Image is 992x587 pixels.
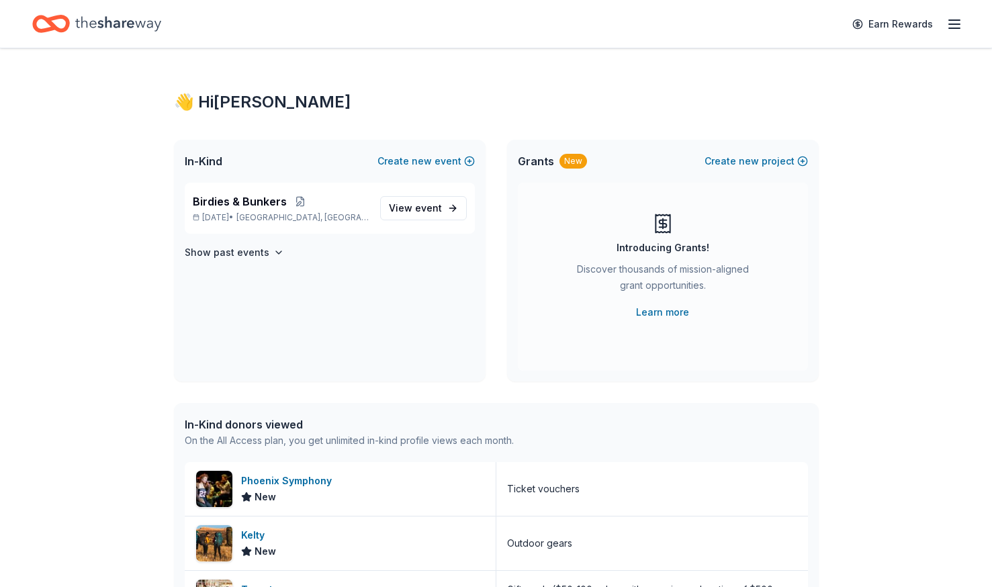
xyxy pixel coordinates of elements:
[507,535,572,551] div: Outdoor gears
[185,433,514,449] div: On the All Access plan, you get unlimited in-kind profile views each month.
[518,153,554,169] span: Grants
[32,8,161,40] a: Home
[196,471,232,507] img: Image for Phoenix Symphony
[255,543,276,559] span: New
[739,153,759,169] span: new
[380,196,467,220] a: View event
[572,261,754,299] div: Discover thousands of mission-aligned grant opportunities.
[412,153,432,169] span: new
[559,154,587,169] div: New
[255,489,276,505] span: New
[193,212,369,223] p: [DATE] •
[241,473,337,489] div: Phoenix Symphony
[174,91,819,113] div: 👋 Hi [PERSON_NAME]
[705,153,808,169] button: Createnewproject
[196,525,232,561] img: Image for Kelty
[617,240,709,256] div: Introducing Grants!
[185,244,284,261] button: Show past events
[636,304,689,320] a: Learn more
[415,202,442,214] span: event
[241,527,276,543] div: Kelty
[185,153,222,169] span: In-Kind
[507,481,580,497] div: Ticket vouchers
[236,212,369,223] span: [GEOGRAPHIC_DATA], [GEOGRAPHIC_DATA]
[185,416,514,433] div: In-Kind donors viewed
[844,12,941,36] a: Earn Rewards
[389,200,442,216] span: View
[377,153,475,169] button: Createnewevent
[185,244,269,261] h4: Show past events
[193,193,287,210] span: Birdies & Bunkers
